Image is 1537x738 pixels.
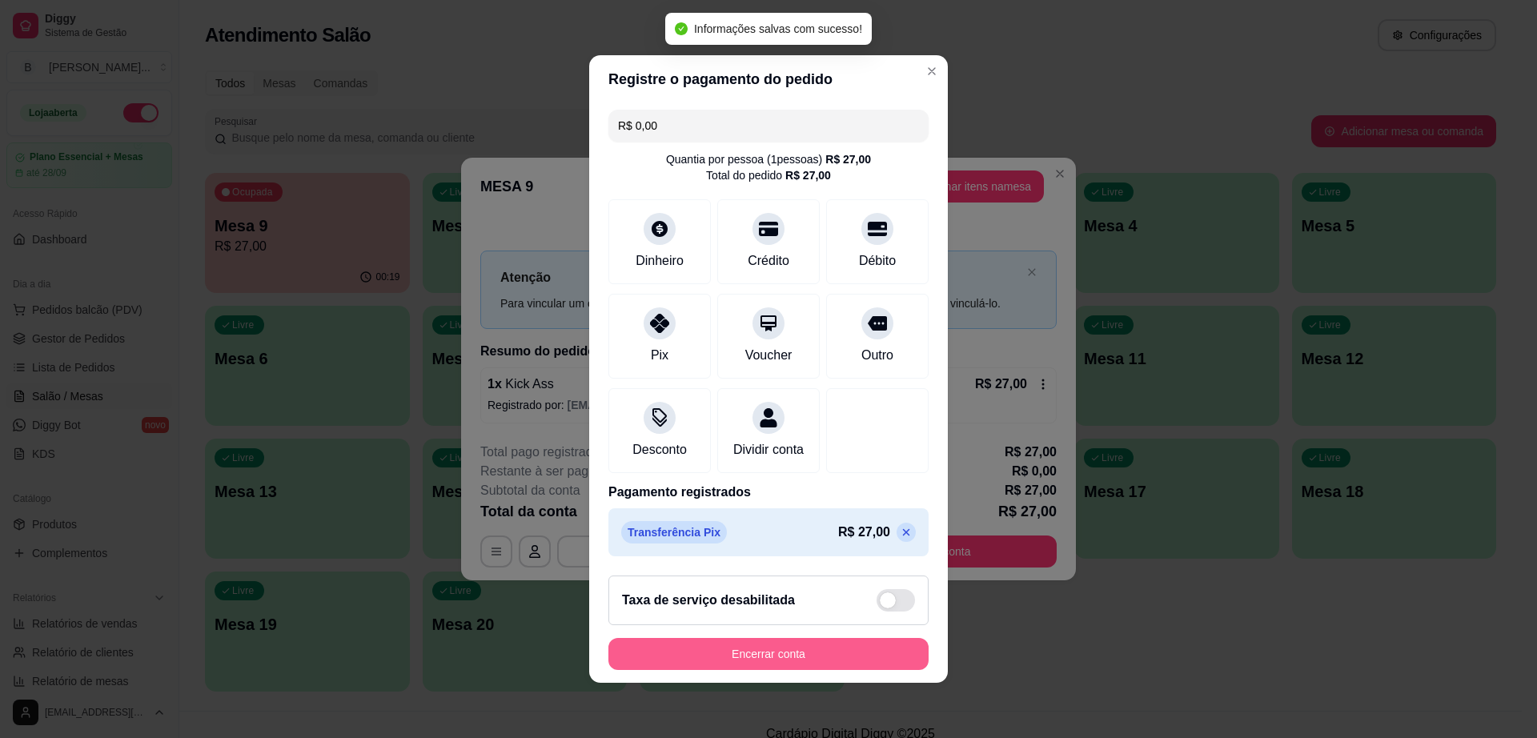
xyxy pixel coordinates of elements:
[745,346,793,365] div: Voucher
[706,167,831,183] div: Total do pedido
[748,251,789,271] div: Crédito
[675,22,688,35] span: check-circle
[838,523,890,542] p: R$ 27,00
[919,58,945,84] button: Close
[636,251,684,271] div: Dinheiro
[618,110,919,142] input: Ex.: hambúrguer de cordeiro
[651,346,668,365] div: Pix
[694,22,862,35] span: Informações salvas com sucesso!
[608,483,929,502] p: Pagamento registrados
[632,440,687,459] div: Desconto
[733,440,804,459] div: Dividir conta
[859,251,896,271] div: Débito
[825,151,871,167] div: R$ 27,00
[785,167,831,183] div: R$ 27,00
[861,346,893,365] div: Outro
[621,521,727,543] p: Transferência Pix
[589,55,948,103] header: Registre o pagamento do pedido
[622,591,795,610] h2: Taxa de serviço desabilitada
[666,151,871,167] div: Quantia por pessoa ( 1 pessoas)
[608,638,929,670] button: Encerrar conta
